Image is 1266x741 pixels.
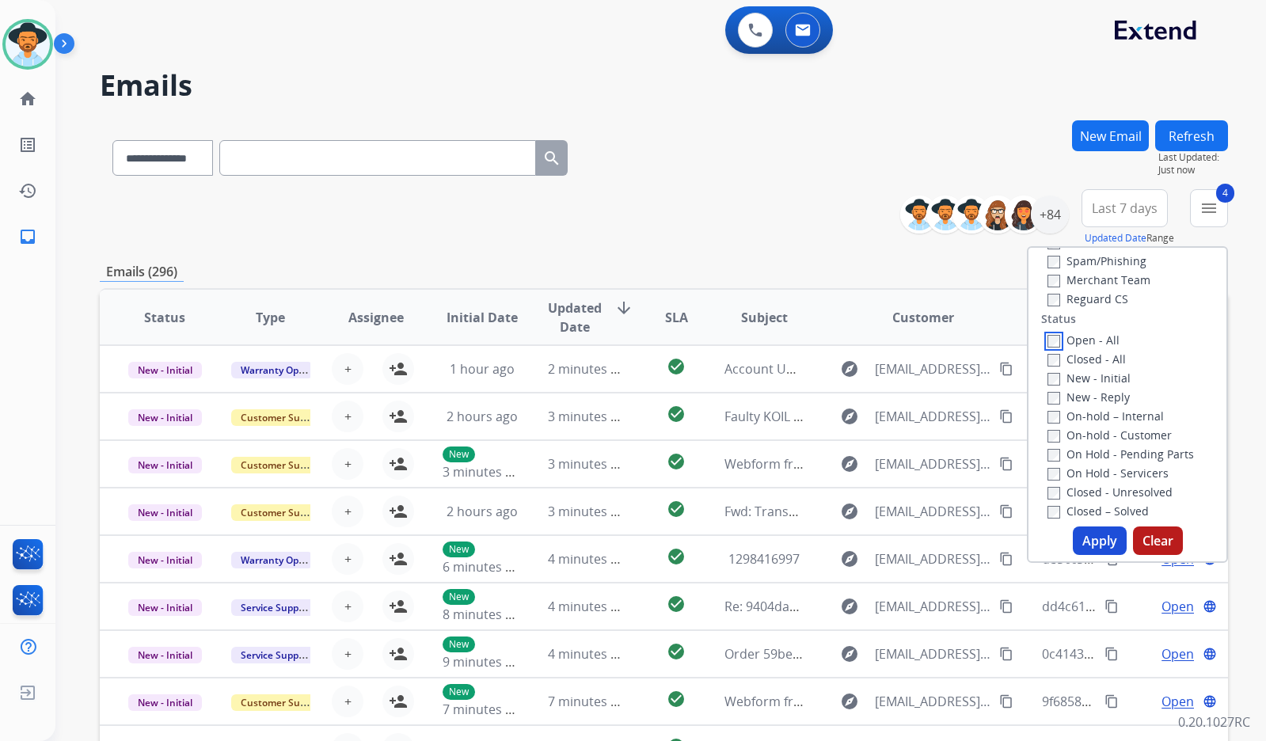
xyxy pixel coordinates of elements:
span: 7 minutes ago [443,701,527,718]
span: + [344,407,352,426]
mat-icon: menu [1199,199,1218,218]
mat-icon: content_copy [1104,694,1119,709]
button: Updated Date [1085,232,1146,245]
mat-icon: check_circle [667,642,686,661]
span: New - Initial [128,457,202,473]
button: + [332,353,363,385]
span: 9 minutes ago [443,653,527,671]
mat-icon: explore [840,407,859,426]
span: 6 minutes ago [443,558,527,576]
span: 2 minutes ago [548,360,633,378]
span: 4 [1216,184,1234,203]
mat-icon: person_add [389,359,408,378]
span: Open [1161,597,1194,616]
span: Customer Support [231,409,334,426]
span: 1298416997 [728,550,800,568]
span: New - Initial [128,599,202,616]
span: 2 hours ago [447,408,518,425]
span: Just now [1158,164,1228,177]
span: SLA [665,308,688,327]
span: 4 minutes ago [548,550,633,568]
input: Closed - Unresolved [1047,487,1060,500]
mat-icon: content_copy [999,599,1013,614]
span: Warranty Ops [231,552,313,568]
span: 4 minutes ago [548,645,633,663]
button: + [332,591,363,622]
button: Refresh [1155,120,1228,151]
span: + [344,597,352,616]
span: Initial Date [447,308,518,327]
label: On Hold - Servicers [1047,465,1169,481]
h2: Emails [100,70,1228,101]
img: avatar [6,22,50,66]
mat-icon: explore [840,359,859,378]
span: Faulty KOIL mattress [724,408,847,425]
span: [EMAIL_ADDRESS][DOMAIN_NAME] [875,454,990,473]
mat-icon: person_add [389,644,408,663]
span: [EMAIL_ADDRESS][DOMAIN_NAME] [875,359,990,378]
p: New [443,446,475,462]
span: Customer Support [231,504,334,521]
mat-icon: content_copy [999,552,1013,566]
label: On-hold - Customer [1047,427,1172,443]
mat-icon: content_copy [999,647,1013,661]
label: Dev Test [1047,234,1112,249]
mat-icon: content_copy [999,457,1013,471]
mat-icon: history [18,181,37,200]
span: [EMAIL_ADDRESS][DOMAIN_NAME] [875,407,990,426]
mat-icon: list_alt [18,135,37,154]
span: Customer Support [231,457,334,473]
span: Open [1161,644,1194,663]
span: Subject [741,308,788,327]
mat-icon: explore [840,692,859,711]
span: Service Support [231,599,321,616]
label: Reguard CS [1047,291,1128,306]
input: On Hold - Pending Parts [1047,449,1060,462]
mat-icon: search [542,149,561,168]
label: New - Initial [1047,370,1131,386]
span: Range [1085,231,1174,245]
input: Spam/Phishing [1047,256,1060,268]
span: Last Updated: [1158,151,1228,164]
span: + [344,502,352,521]
div: +84 [1031,196,1069,234]
p: Emails (296) [100,262,184,282]
mat-icon: explore [840,502,859,521]
span: 3 minutes ago [548,503,633,520]
input: Merchant Team [1047,275,1060,287]
button: Apply [1073,526,1127,555]
mat-icon: content_copy [999,362,1013,376]
span: [EMAIL_ADDRESS][DOMAIN_NAME] [875,502,990,521]
button: New Email [1072,120,1149,151]
span: + [344,692,352,711]
input: Closed - All [1047,354,1060,367]
mat-icon: person_add [389,549,408,568]
mat-icon: person_add [389,692,408,711]
span: Assignee [348,308,404,327]
span: 4 minutes ago [548,598,633,615]
span: [EMAIL_ADDRESS][PERSON_NAME][DOMAIN_NAME] [875,549,990,568]
span: Customer Support [231,694,334,711]
input: On Hold - Servicers [1047,468,1060,481]
mat-icon: content_copy [1104,647,1119,661]
span: New - Initial [128,504,202,521]
mat-icon: explore [840,597,859,616]
mat-icon: inbox [18,227,37,246]
mat-icon: person_add [389,597,408,616]
button: + [332,448,363,480]
mat-icon: language [1203,694,1217,709]
input: New - Initial [1047,373,1060,386]
mat-icon: check_circle [667,405,686,424]
span: + [344,359,352,378]
mat-icon: check_circle [667,500,686,519]
mat-icon: person_add [389,502,408,521]
span: New - Initial [128,362,202,378]
span: Account Update For [PERSON_NAME] [724,360,945,378]
span: [EMAIL_ADDRESS][DOMAIN_NAME] [875,692,990,711]
p: New [443,589,475,605]
span: Fwd: Transaction 212690600 [724,503,893,520]
p: New [443,541,475,557]
input: On-hold - Customer [1047,430,1060,443]
span: + [344,549,352,568]
span: Last 7 days [1092,205,1158,211]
